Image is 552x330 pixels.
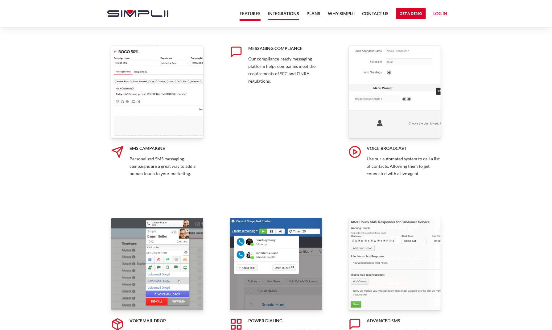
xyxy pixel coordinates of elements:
[240,10,261,21] a: Features
[367,155,441,178] p: Use our automated system to call a list of contacts. Allowing them to get connected with a live a...
[367,318,441,324] h5: Advanced SMS
[248,46,322,52] h5: Messaging Compliance
[367,146,441,152] h5: Voice Broadcast
[396,8,426,19] a: Get a Demo
[268,10,299,20] a: Integrations
[230,46,322,192] a: Messaging ComplianceOur compliance-ready messaging platform helps companies meet the requirements...
[362,10,389,21] a: Contact US
[307,10,320,21] a: Plans
[111,46,204,192] a: SMS CampaignsPersonalized SMS messaging campaigns are a great way to add a human touch to your ma...
[130,318,204,324] h5: Voicemail Drop
[130,155,204,178] p: Personalized SMS messaging campaigns are a great way to add a human touch to your marketing.
[107,10,168,17] img: Simplii
[248,56,322,85] p: Our compliance-ready messaging platform helps companies meet the requirements of SEC and FINRA re...
[328,10,355,21] a: Why Simplii
[433,10,447,19] a: Log in
[248,318,322,324] h5: Power Dialing
[130,146,204,152] h5: SMS Campaigns
[348,46,441,192] a: Voice BroadcastUse our automated system to call a list of contacts. Allowing them to get connecte...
